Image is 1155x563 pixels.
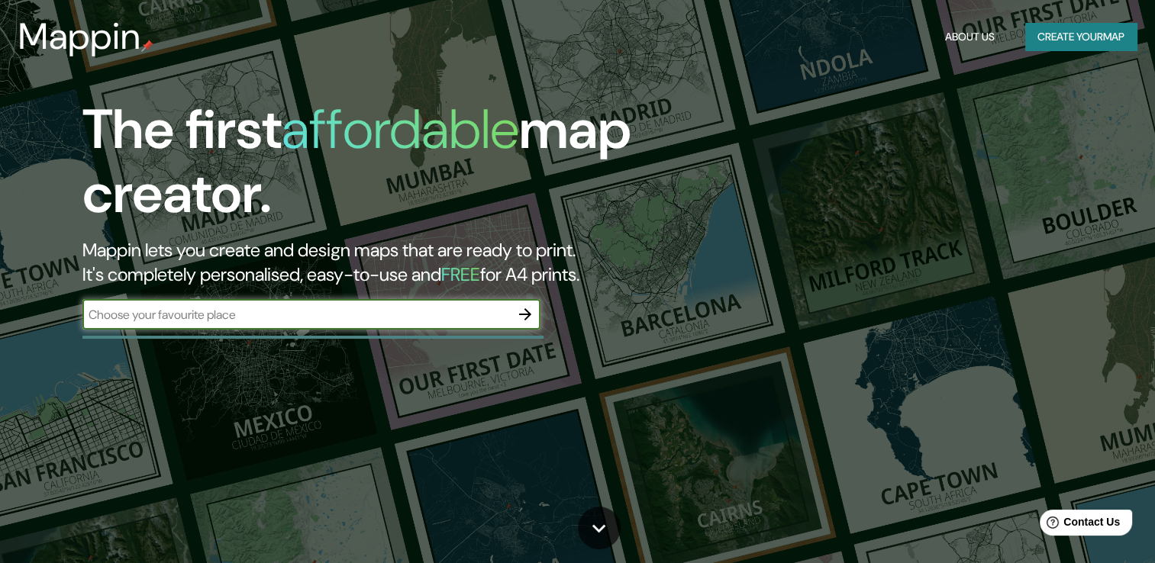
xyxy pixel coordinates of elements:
[1025,23,1137,51] button: Create yourmap
[441,262,480,286] h5: FREE
[282,94,519,165] h1: affordable
[18,15,141,58] h3: Mappin
[141,40,153,52] img: mappin-pin
[1019,503,1138,546] iframe: Help widget launcher
[939,23,1001,51] button: About Us
[82,306,510,323] input: Choose your favourite place
[82,238,660,287] h2: Mappin lets you create and design maps that are ready to print. It's completely personalised, eas...
[82,98,660,238] h1: The first map creator.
